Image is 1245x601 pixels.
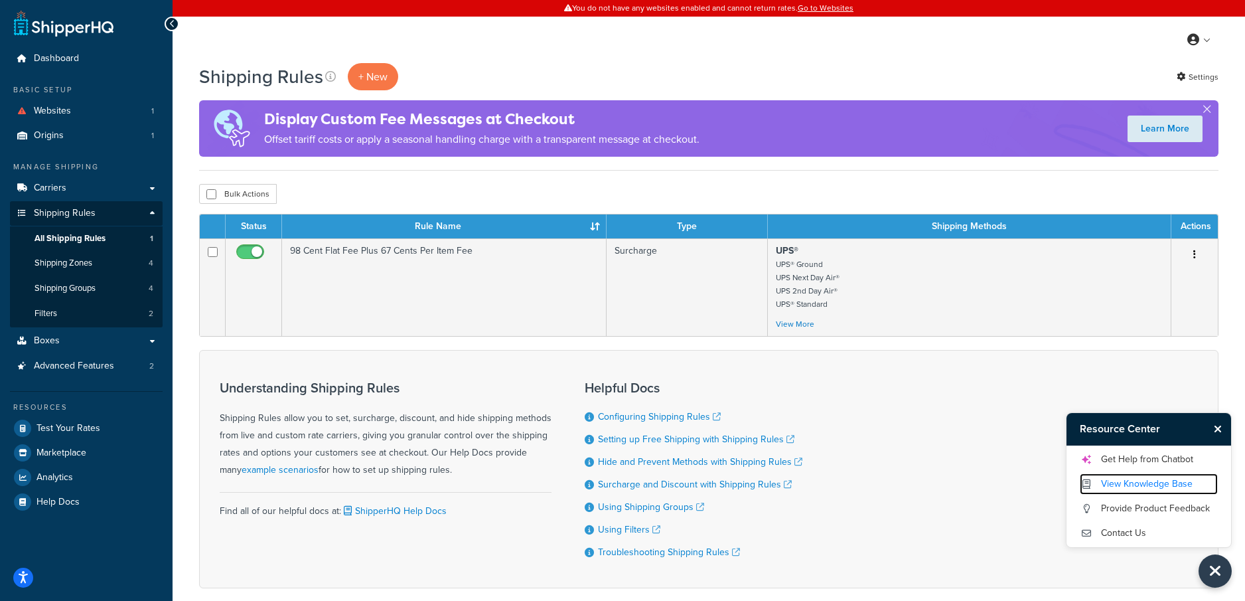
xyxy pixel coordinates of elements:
a: example scenarios [242,463,319,477]
span: Help Docs [37,497,80,508]
a: Origins 1 [10,124,163,148]
a: Setting up Free Shipping with Shipping Rules [598,432,794,446]
span: Shipping Groups [35,283,96,294]
th: Type [607,215,767,238]
button: Close Resource Center [1199,555,1232,588]
button: Bulk Actions [199,184,277,204]
a: Learn More [1128,116,1203,142]
a: Dashboard [10,46,163,71]
th: Actions [1171,215,1218,238]
a: Shipping Rules [10,201,163,226]
span: Dashboard [34,53,79,64]
h3: Understanding Shipping Rules [220,381,551,395]
img: duties-banner-06bc72dcb5fe05cb3f9472aba00be2ae8eb53ab6f0d8bb03d382ba314ac3c341.png [199,100,264,157]
a: View More [776,318,814,330]
span: Origins [34,130,64,141]
th: Rule Name : activate to sort column ascending [282,215,607,238]
a: Test Your Rates [10,416,163,440]
li: Shipping Groups [10,276,163,301]
h3: Resource Center [1066,413,1208,445]
span: Test Your Rates [37,423,100,434]
th: Status [226,215,282,238]
p: + New [348,63,398,90]
li: All Shipping Rules [10,226,163,251]
div: Find all of our helpful docs at: [220,492,551,520]
a: Carriers [10,176,163,201]
h1: Shipping Rules [199,64,323,90]
span: Marketplace [37,448,86,459]
a: Help Docs [10,490,163,514]
a: Shipping Zones 4 [10,251,163,276]
a: Configuring Shipping Rules [598,410,721,424]
a: Using Shipping Groups [598,500,704,514]
p: Offset tariff costs or apply a seasonal handling charge with a transparent message at checkout. [264,130,699,149]
li: Filters [10,301,163,326]
span: Shipping Rules [34,208,96,219]
a: Analytics [10,466,163,489]
a: Marketplace [10,441,163,465]
a: Using Filters [598,523,660,537]
strong: UPS® [776,244,798,258]
a: Settings [1177,68,1218,86]
a: Surcharge and Discount with Shipping Rules [598,477,792,491]
li: Shipping Zones [10,251,163,276]
a: All Shipping Rules 1 [10,226,163,251]
div: Resources [10,402,163,413]
span: 2 [149,361,154,372]
li: Shipping Rules [10,201,163,327]
td: Surcharge [607,238,767,336]
a: Filters 2 [10,301,163,326]
a: Contact Us [1080,523,1218,544]
li: Origins [10,124,163,148]
a: Advanced Features 2 [10,354,163,379]
span: 4 [149,283,153,294]
div: Manage Shipping [10,161,163,173]
span: 4 [149,258,153,269]
a: Get Help from Chatbot [1080,449,1218,470]
span: 1 [151,106,154,117]
span: Boxes [34,335,60,347]
a: Shipping Groups 4 [10,276,163,301]
span: 1 [150,233,153,244]
span: Analytics [37,472,73,483]
a: View Knowledge Base [1080,473,1218,495]
button: Close Resource Center [1208,421,1231,437]
span: Carriers [34,183,66,194]
h3: Helpful Docs [585,381,802,395]
a: Hide and Prevent Methods with Shipping Rules [598,455,802,469]
span: 2 [149,308,153,319]
li: Websites [10,99,163,124]
div: Shipping Rules allow you to set, surcharge, discount, and hide shipping methods from live and cus... [220,381,551,479]
span: All Shipping Rules [35,233,106,244]
li: Advanced Features [10,354,163,379]
th: Shipping Methods [768,215,1171,238]
small: UPS® Ground UPS Next Day Air® UPS 2nd Day Air® UPS® Standard [776,258,840,310]
a: Troubleshooting Shipping Rules [598,545,740,559]
span: Websites [34,106,71,117]
span: Advanced Features [34,361,114,372]
div: Basic Setup [10,84,163,96]
span: 1 [151,130,154,141]
a: Websites 1 [10,99,163,124]
td: 98 Cent Flat Fee Plus 67 Cents Per Item Fee [282,238,607,336]
a: Boxes [10,329,163,353]
a: Provide Product Feedback [1080,498,1218,519]
a: ShipperHQ Home [14,10,113,37]
h4: Display Custom Fee Messages at Checkout [264,108,699,130]
a: Go to Websites [798,2,853,14]
a: ShipperHQ Help Docs [341,504,447,518]
span: Filters [35,308,57,319]
span: Shipping Zones [35,258,92,269]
